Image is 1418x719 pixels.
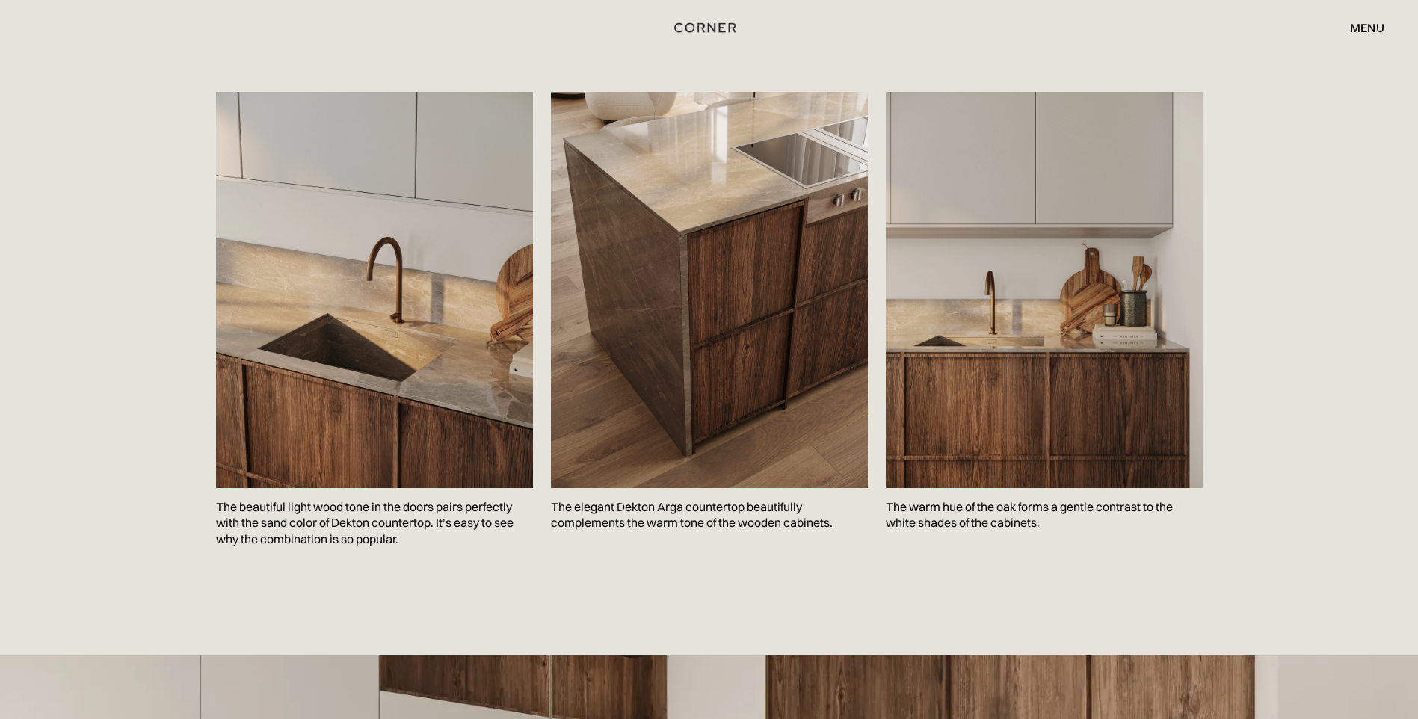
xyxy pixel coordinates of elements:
[1350,22,1384,34] div: menu
[551,488,868,543] p: The elegant Dekton Arga countertop beautifully complements the warm tone of the wooden cabinets.
[1335,15,1384,40] div: menu
[886,488,1203,543] p: The warm hue of the oak forms a gentle contrast to the white shades of the cabinets.
[216,488,533,559] p: The beautiful light wood tone in the doors pairs perfectly with the sand color of Dekton countert...
[655,18,762,37] a: home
